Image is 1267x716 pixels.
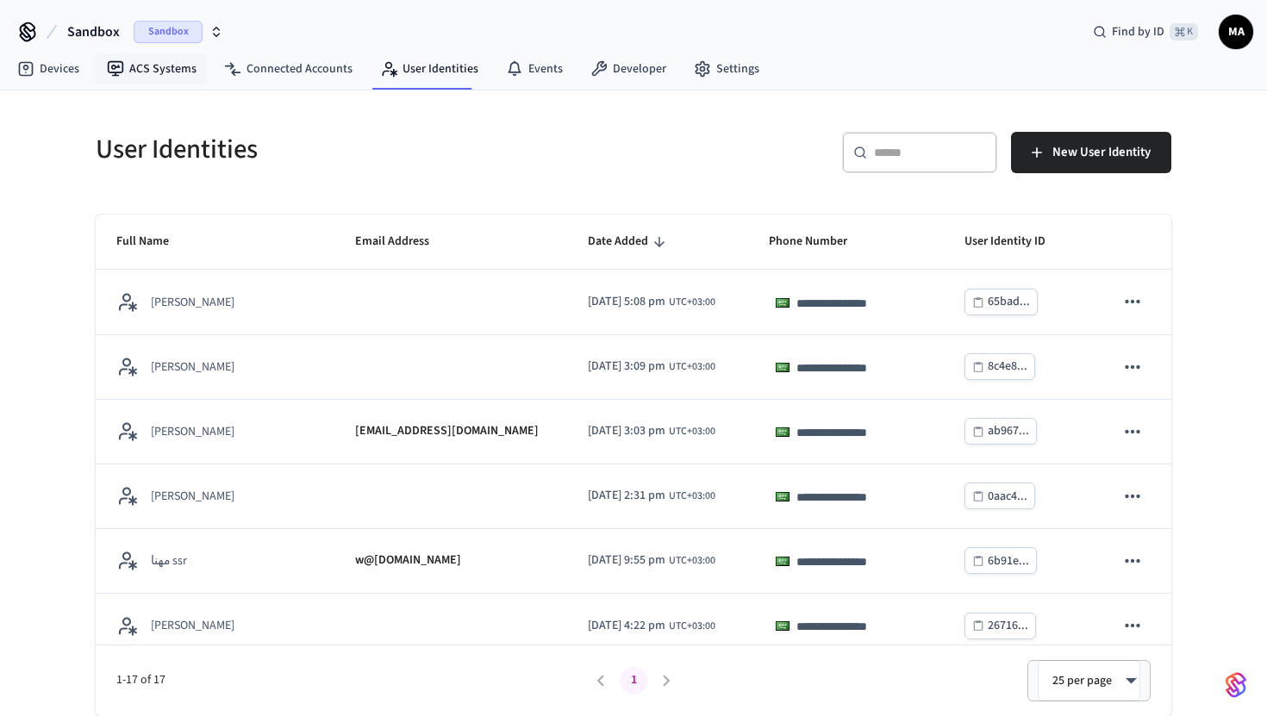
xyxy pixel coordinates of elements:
[769,228,870,255] span: Phone Number
[588,551,715,570] div: Asia/Riyadh
[964,289,1038,315] button: 65bad...
[588,487,715,505] div: Asia/Riyadh
[669,553,715,569] span: UTC+03:00
[588,358,665,376] span: [DATE] 3:09 pm
[964,353,1035,380] button: 8c4e8...
[1170,23,1198,40] span: ⌘ K
[769,353,802,381] div: Saudi Arabia: + 966
[588,228,671,255] span: Date Added
[1226,671,1246,699] img: SeamLogoGradient.69752ec5.svg
[93,53,210,84] a: ACS Systems
[769,547,802,575] div: Saudi Arabia: + 966
[1011,132,1171,173] button: New User Identity
[1052,141,1151,164] span: New User Identity
[964,418,1037,445] button: ab967...
[588,617,715,635] div: Asia/Riyadh
[151,294,234,311] p: [PERSON_NAME]
[620,667,647,694] button: page 1
[151,552,187,570] p: مهنا ssr
[134,21,203,43] span: Sandbox
[96,132,623,167] h5: User Identities
[588,487,665,505] span: [DATE] 2:31 pm
[769,289,802,316] div: Saudi Arabia: + 966
[1079,16,1212,47] div: Find by ID⌘ K
[67,22,120,42] span: Sandbox
[355,551,461,570] p: w@[DOMAIN_NAME]
[588,617,665,635] span: [DATE] 4:22 pm
[964,547,1037,574] button: 6b91e...
[3,53,93,84] a: Devices
[669,619,715,634] span: UTC+03:00
[1219,15,1253,49] button: MA
[964,483,1035,509] button: 0aac4...
[1220,16,1251,47] span: MA
[769,483,802,510] div: Saudi Arabia: + 966
[988,486,1027,507] div: 0aac4...
[680,53,773,84] a: Settings
[588,293,715,311] div: Asia/Riyadh
[151,423,234,440] p: [PERSON_NAME]
[988,615,1028,637] div: 26716...
[584,667,683,694] nav: pagination navigation
[210,53,366,84] a: Connected Accounts
[964,613,1036,639] button: 26716...
[116,671,584,689] span: 1-17 of 17
[769,612,802,639] div: Saudi Arabia: + 966
[669,295,715,310] span: UTC+03:00
[964,228,1068,255] span: User Identity ID
[669,424,715,439] span: UTC+03:00
[588,358,715,376] div: Asia/Riyadh
[588,422,715,440] div: Asia/Riyadh
[669,359,715,375] span: UTC+03:00
[151,617,234,634] p: [PERSON_NAME]
[669,489,715,504] span: UTC+03:00
[151,358,234,376] p: [PERSON_NAME]
[588,551,665,570] span: [DATE] 9:55 pm
[988,420,1029,442] div: ab967...
[1038,660,1140,701] div: 25 per page
[588,293,665,311] span: [DATE] 5:08 pm
[151,488,234,505] p: [PERSON_NAME]
[577,53,680,84] a: Developer
[988,291,1030,313] div: 65bad...
[988,356,1027,377] div: 8c4e8...
[355,422,539,440] p: [EMAIL_ADDRESS][DOMAIN_NAME]
[355,228,452,255] span: Email Address
[366,53,492,84] a: User Identities
[988,551,1029,572] div: 6b91e...
[116,228,191,255] span: Full Name
[588,422,665,440] span: [DATE] 3:03 pm
[492,53,577,84] a: Events
[1112,23,1164,40] span: Find by ID
[769,418,802,445] div: Saudi Arabia: + 966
